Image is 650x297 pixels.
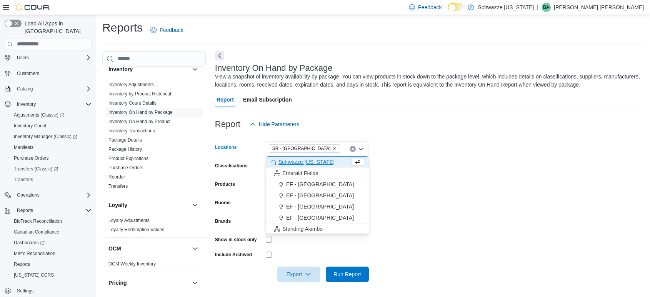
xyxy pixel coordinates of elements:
[282,267,316,282] span: Export
[14,68,92,78] span: Customers
[259,120,299,128] span: Hide Parameters
[266,157,369,168] button: Schwazze [US_STATE]
[108,119,170,124] a: Inventory On Hand by Product
[215,63,333,73] h3: Inventory On Hand by Package
[11,238,48,247] a: Dashboards
[11,270,92,280] span: Washington CCRS
[14,206,92,215] span: Reports
[278,158,335,166] span: Schwazze [US_STATE]
[102,216,206,237] div: Loyalty
[17,288,33,294] span: Settings
[11,175,36,184] a: Transfers
[215,200,231,206] label: Rooms
[108,174,125,180] a: Reorder
[17,70,39,77] span: Customers
[243,92,292,107] span: Email Subscription
[2,68,95,79] button: Customers
[11,270,57,280] a: [US_STATE] CCRS
[8,227,95,237] button: Canadian Compliance
[11,121,92,130] span: Inventory Count
[108,245,189,252] button: OCM
[332,146,337,151] button: Remove SB - Pueblo West from selection in this group
[14,190,43,200] button: Operations
[14,240,45,246] span: Dashboards
[11,238,92,247] span: Dashboards
[333,270,361,278] span: Run Report
[8,248,95,259] button: Metrc Reconciliation
[2,285,95,296] button: Settings
[17,192,40,198] span: Operations
[266,201,369,212] button: EF - [GEOGRAPHIC_DATA]
[215,252,252,258] label: Include Archived
[215,144,237,150] label: Locations
[15,3,50,11] img: Cova
[11,164,61,174] a: Transfers (Classic)
[108,261,156,267] span: OCM Weekly Inventory
[14,286,92,295] span: Settings
[108,91,171,97] span: Inventory by Product Historical
[14,206,36,215] button: Reports
[215,181,235,187] label: Products
[326,267,369,282] button: Run Report
[11,175,92,184] span: Transfers
[108,109,173,115] span: Inventory On Hand by Package
[215,51,224,60] button: Next
[108,82,154,87] a: Inventory Adjustments
[14,100,39,109] button: Inventory
[108,165,143,170] a: Purchase Orders
[108,201,189,209] button: Loyalty
[266,212,369,224] button: EF - [GEOGRAPHIC_DATA]
[277,267,320,282] button: Export
[11,154,52,163] a: Purchase Orders
[350,146,356,152] button: Clear input
[14,286,37,295] a: Settings
[11,132,92,141] span: Inventory Manager (Classic)
[108,147,142,152] a: Package History
[8,142,95,153] button: Manifests
[108,146,142,152] span: Package History
[11,249,92,258] span: Metrc Reconciliation
[14,53,32,62] button: Users
[266,179,369,190] button: EF - [GEOGRAPHIC_DATA]
[17,101,36,107] span: Inventory
[272,145,330,152] span: SB - [GEOGRAPHIC_DATA]
[108,245,121,252] h3: OCM
[11,164,92,174] span: Transfers (Classic)
[215,120,240,129] h3: Report
[108,137,142,143] span: Package Details
[14,272,54,278] span: [US_STATE] CCRS
[108,183,128,189] span: Transfers
[11,217,65,226] a: BioTrack Reconciliation
[14,84,92,93] span: Catalog
[14,177,33,183] span: Transfers
[190,65,200,74] button: Inventory
[215,218,231,224] label: Brands
[108,118,170,125] span: Inventory On Hand by Product
[190,278,200,287] button: Pricing
[160,26,183,34] span: Feedback
[8,120,95,131] button: Inventory Count
[266,190,369,201] button: EF - [GEOGRAPHIC_DATA]
[11,143,37,152] a: Manifests
[215,237,257,243] label: Show in stock only
[108,279,189,287] button: Pricing
[108,227,164,233] span: Loyalty Redemption Values
[14,166,58,172] span: Transfers (Classic)
[108,156,148,161] a: Product Expirations
[108,165,143,171] span: Purchase Orders
[8,259,95,270] button: Reports
[8,216,95,227] button: BioTrack Reconciliation
[217,92,234,107] span: Report
[11,227,92,237] span: Canadian Compliance
[14,69,42,78] a: Customers
[14,53,92,62] span: Users
[108,217,150,224] span: Loyalty Adjustments
[17,207,33,214] span: Reports
[11,217,92,226] span: BioTrack Reconciliation
[448,3,464,11] input: Dark Mode
[14,190,92,200] span: Operations
[8,131,95,142] a: Inventory Manager (Classic)
[537,3,538,12] p: |
[542,3,551,12] div: Brandon Allen Benoit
